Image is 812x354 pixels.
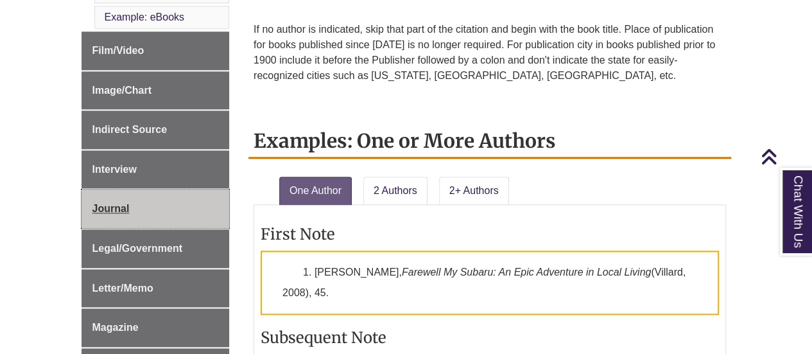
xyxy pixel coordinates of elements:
[92,45,144,56] span: Film/Video
[82,111,230,149] a: Indirect Source
[92,203,130,214] span: Journal
[92,164,137,175] span: Interview
[248,125,731,159] h2: Examples: One or More Authors
[279,177,352,205] a: One Author
[82,190,230,228] a: Journal
[82,31,230,70] a: Film/Video
[92,85,151,96] span: Image/Chart
[82,269,230,308] a: Letter/Memo
[261,251,719,315] p: 1. [PERSON_NAME], (Villard, 2008), 45.
[82,150,230,189] a: Interview
[439,177,509,205] a: 2+ Authors
[92,322,139,333] span: Magazine
[261,224,719,244] h3: First Note
[105,12,185,22] a: Example: eBooks
[92,283,153,294] span: Letter/Memo
[761,148,809,165] a: Back to Top
[82,229,230,268] a: Legal/Government
[261,328,719,348] h3: Subsequent Note
[82,71,230,110] a: Image/Chart
[92,124,167,135] span: Indirect Source
[92,243,182,254] span: Legal/Government
[363,177,428,205] a: 2 Authors
[254,22,726,84] p: If no author is indicated, skip that part of the citation and begin with the book title. Place of...
[402,267,651,278] em: Farewell My Subaru: An Epic Adventure in Local Living
[82,308,230,347] a: Magazine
